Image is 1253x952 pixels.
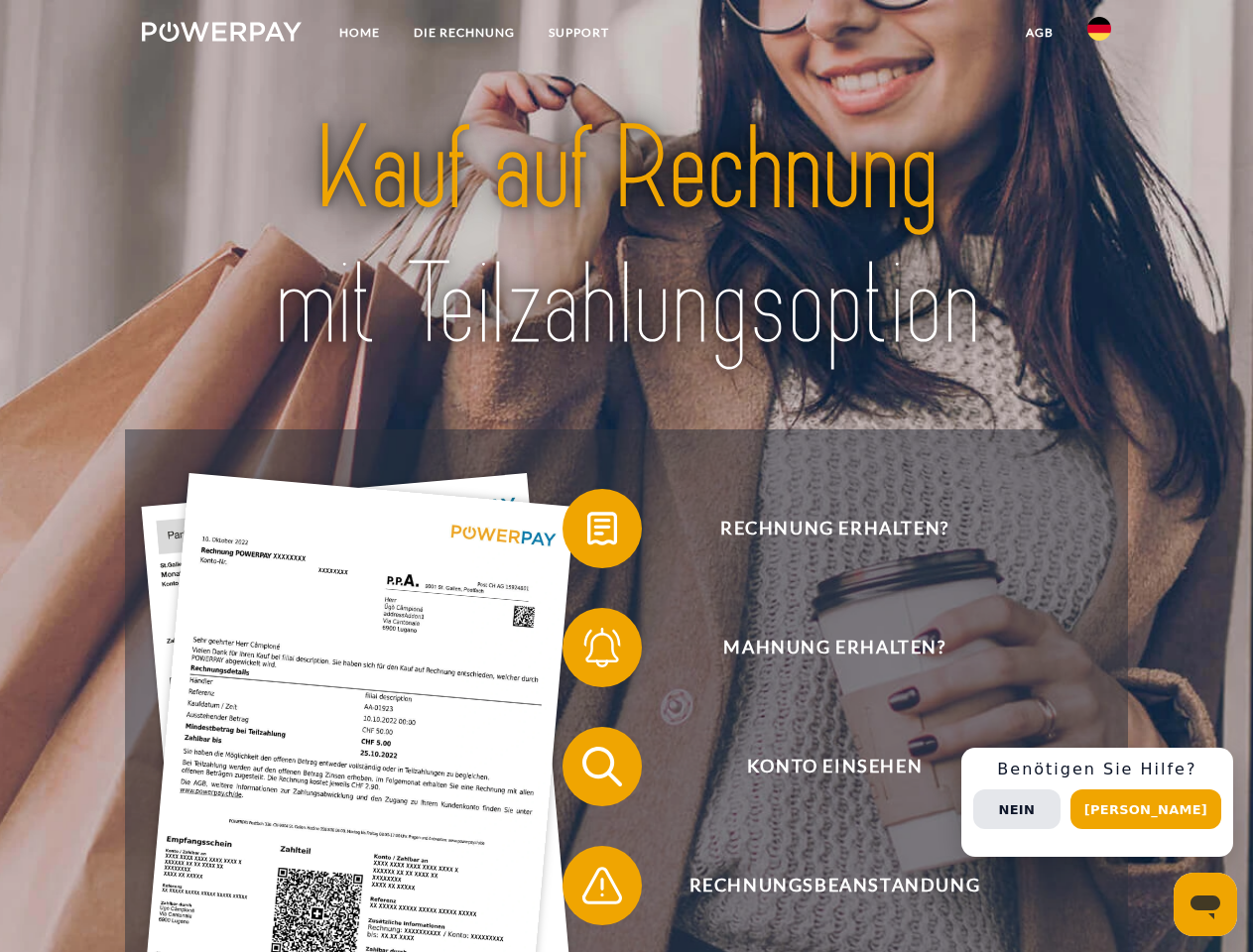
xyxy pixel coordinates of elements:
button: Rechnung erhalten? [563,489,1078,568]
img: title-powerpay_de.svg [189,95,1064,380]
span: Rechnungsbeanstandung [591,846,1077,925]
button: Nein [973,789,1061,829]
img: qb_search.svg [577,742,627,791]
div: Schnellhilfe [961,748,1233,857]
img: logo-powerpay-white.svg [142,22,302,42]
a: agb [1009,15,1070,51]
img: qb_warning.svg [577,861,627,910]
h3: Benötigen Sie Hilfe? [973,760,1221,779]
img: qb_bell.svg [577,623,627,672]
span: Konto einsehen [591,727,1077,806]
img: de [1087,17,1111,41]
img: qb_bill.svg [577,504,627,553]
button: [PERSON_NAME] [1070,789,1221,829]
a: DIE RECHNUNG [397,15,532,51]
span: Rechnung erhalten? [591,489,1077,568]
iframe: Schaltfläche zum Öffnen des Messaging-Fensters [1174,873,1237,936]
button: Rechnungsbeanstandung [563,846,1078,925]
a: SUPPORT [532,15,626,51]
button: Konto einsehen [563,727,1078,806]
a: Home [322,15,397,51]
button: Mahnung erhalten? [563,608,1078,687]
span: Mahnung erhalten? [591,608,1077,687]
